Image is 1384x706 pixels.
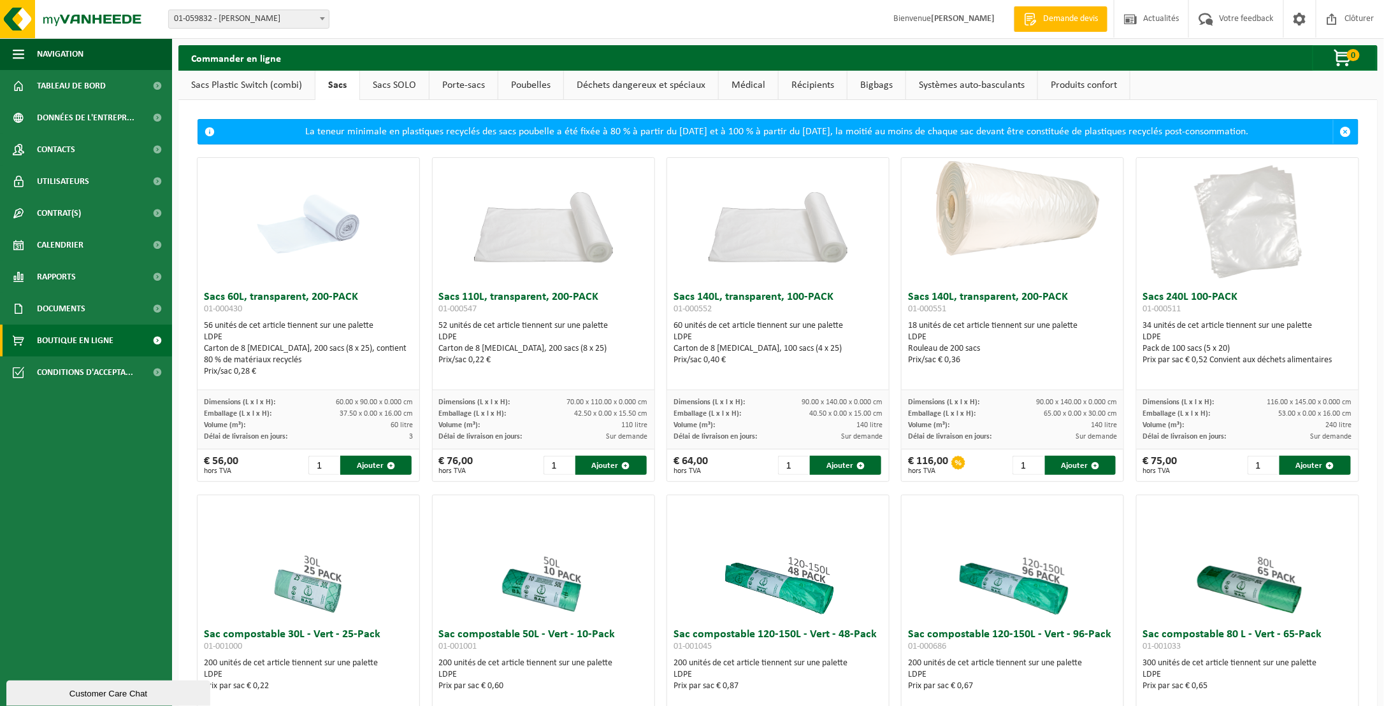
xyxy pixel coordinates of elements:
span: 240 litre [1326,421,1352,429]
span: Délai de livraison en jours: [439,433,523,441]
div: Pack de 100 sacs (5 x 20) [1143,343,1352,355]
span: 0 [1347,49,1360,61]
span: Navigation [37,38,83,70]
div: 52 unités de cet article tiennent sur une palette [439,320,648,366]
button: Ajouter [1045,456,1116,475]
span: Emballage (L x l x H): [908,410,976,418]
div: Prix/sac 0,40 € [674,355,883,366]
span: Dimensions (L x l x H): [204,399,275,406]
iframe: chat widget [6,678,213,706]
div: € 64,00 [674,456,708,475]
input: 1 [544,456,574,475]
img: 01-000686 [949,495,1076,623]
span: hors TVA [674,467,708,475]
span: Tableau de bord [37,70,106,102]
div: 200 unités de cet article tiennent sur une palette [674,658,883,692]
div: LDPE [439,332,648,343]
span: 01-000511 [1143,304,1181,314]
div: 200 unités de cet article tiennent sur une palette [439,658,648,692]
span: 01-059832 - LAURENT SRL - BAUDOUR [168,10,329,29]
div: LDPE [674,669,883,681]
span: Volume (m³): [674,421,715,429]
span: Documents [37,293,85,325]
img: 01-000547 [433,158,654,269]
button: Ajouter [1279,456,1351,475]
span: Emballage (L x l x H): [674,410,741,418]
a: Médical [719,71,778,100]
span: 70.00 x 110.00 x 0.000 cm [567,399,648,406]
div: Prix par sac € 0,87 [674,681,883,692]
button: Ajouter [340,456,412,475]
div: 56 unités de cet article tiennent sur une palette [204,320,413,378]
input: 1 [1248,456,1278,475]
h2: Commander en ligne [178,45,294,70]
span: Boutique en ligne [37,325,113,357]
h3: Sacs 110L, transparent, 200-PACK [439,292,648,317]
div: 18 unités de cet article tiennent sur une palette [908,320,1117,366]
span: 37.50 x 0.00 x 16.00 cm [340,410,413,418]
h3: Sacs 240L 100-PACK [1143,292,1352,317]
span: hors TVA [439,467,473,475]
span: 65.00 x 0.00 x 30.00 cm [1044,410,1117,418]
span: Contrat(s) [37,197,81,229]
span: 90.00 x 140.00 x 0.000 cm [802,399,883,406]
div: Carton de 8 [MEDICAL_DATA], 200 sacs (8 x 25) [439,343,648,355]
span: 01-001001 [439,642,477,651]
span: Dimensions (L x l x H): [439,399,510,406]
div: 34 unités de cet article tiennent sur une palette [1143,320,1352,366]
div: Prix par sac € 0,67 [908,681,1117,692]
a: Poubelles [498,71,563,100]
span: hors TVA [204,467,238,475]
a: Récipients [779,71,847,100]
span: hors TVA [1143,467,1178,475]
span: 90.00 x 140.00 x 0.000 cm [1036,399,1117,406]
span: hors TVA [908,467,948,475]
span: Emballage (L x l x H): [1143,410,1211,418]
a: Sacs [315,71,359,100]
span: Utilisateurs [37,166,89,197]
span: Volume (m³): [1143,421,1185,429]
span: Rapports [37,261,76,293]
div: 60 unités de cet article tiennent sur une palette [674,320,883,366]
span: Sur demande [1076,433,1117,441]
span: Contacts [37,134,75,166]
span: 01-001000 [204,642,242,651]
span: Emballage (L x l x H): [439,410,507,418]
img: 01-000552 [667,158,889,269]
div: Prix par sac € 0,52 Convient aux déchets alimentaires [1143,355,1352,366]
span: 140 litre [856,421,883,429]
span: Emballage (L x l x H): [204,410,271,418]
h3: Sacs 140L, transparent, 200-PACK [908,292,1117,317]
div: LDPE [204,332,413,343]
span: 42.50 x 0.00 x 15.50 cm [575,410,648,418]
span: 01-000551 [908,304,946,314]
strong: [PERSON_NAME] [931,14,995,24]
button: Ajouter [810,456,881,475]
div: LDPE [908,669,1117,681]
h3: Sacs 140L, transparent, 100-PACK [674,292,883,317]
div: 300 unités de cet article tiennent sur une palette [1143,658,1352,692]
span: 3 [409,433,413,441]
a: Produits confort [1038,71,1130,100]
span: 01-001033 [1143,642,1181,651]
div: Prix par sac € 0,60 [439,681,648,692]
div: 200 unités de cet article tiennent sur une palette [908,658,1117,692]
div: Prix par sac € 0,22 [204,681,413,692]
div: € 76,00 [439,456,473,475]
span: 01-059832 - LAURENT SRL - BAUDOUR [169,10,329,28]
span: 01-000686 [908,642,946,651]
img: 01-000430 [245,158,372,285]
div: Prix/sac € 0,36 [908,355,1117,366]
span: Dimensions (L x l x H): [674,399,745,406]
input: 1 [308,456,339,475]
div: LDPE [674,332,883,343]
span: 01-000430 [204,304,242,314]
div: LDPE [439,669,648,681]
span: Conditions d'accepta... [37,357,133,388]
span: Demande devis [1040,13,1101,25]
a: Sacs Plastic Switch (combi) [178,71,315,100]
span: Données de l'entrepr... [37,102,134,134]
span: Sur demande [607,433,648,441]
h3: Sacs 60L, transparent, 200-PACK [204,292,413,317]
